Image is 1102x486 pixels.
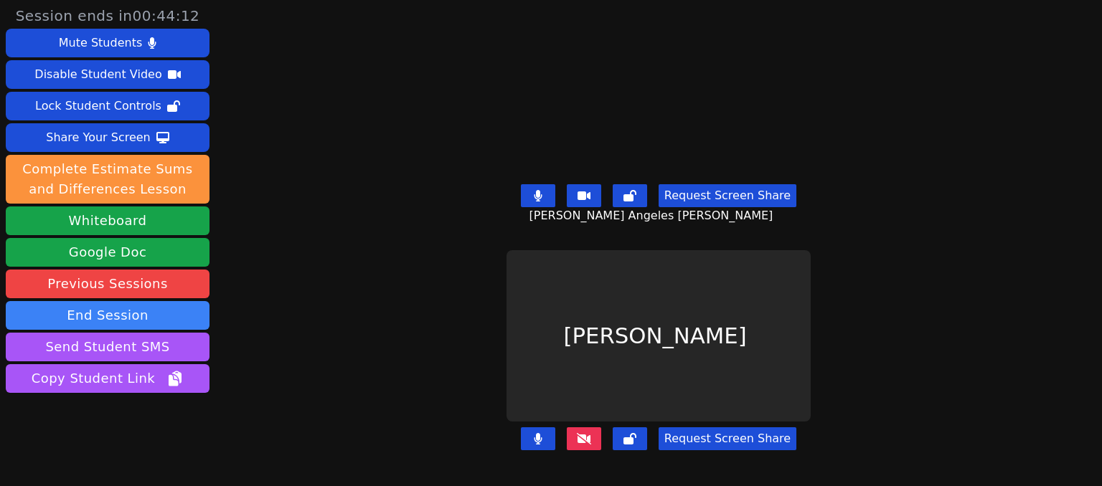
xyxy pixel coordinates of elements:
[6,155,209,204] button: Complete Estimate Sums and Differences Lesson
[6,301,209,330] button: End Session
[6,238,209,267] a: Google Doc
[6,364,209,393] button: Copy Student Link
[659,184,796,207] button: Request Screen Share
[507,250,811,421] div: [PERSON_NAME]
[6,92,209,120] button: Lock Student Controls
[35,95,161,118] div: Lock Student Controls
[34,63,161,86] div: Disable Student Video
[529,207,777,224] span: [PERSON_NAME] Angeles [PERSON_NAME]
[46,126,151,149] div: Share Your Screen
[6,29,209,57] button: Mute Students
[59,32,142,54] div: Mute Students
[6,270,209,298] a: Previous Sessions
[6,206,209,235] button: Whiteboard
[6,333,209,361] button: Send Student SMS
[659,427,796,450] button: Request Screen Share
[32,368,184,389] span: Copy Student Link
[6,123,209,152] button: Share Your Screen
[16,6,200,26] span: Session ends in
[6,60,209,89] button: Disable Student Video
[133,7,200,24] time: 00:44:12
